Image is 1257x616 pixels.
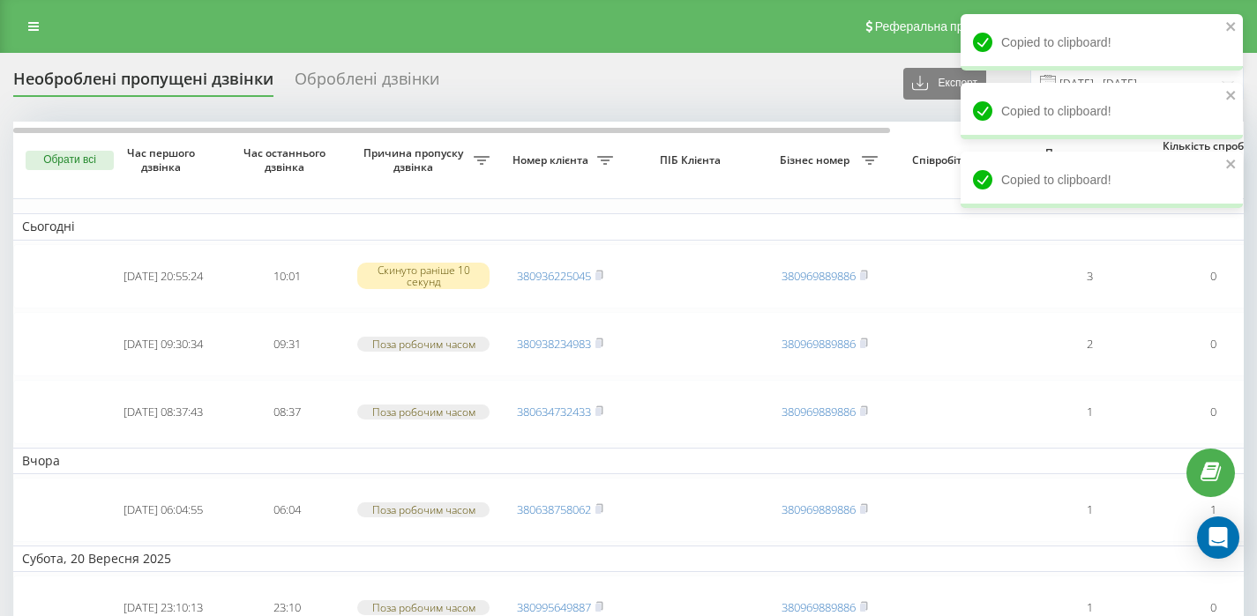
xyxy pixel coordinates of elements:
button: close [1225,157,1238,174]
div: Поза робочим часом [357,404,490,419]
div: Поза робочим часом [357,600,490,615]
span: Номер клієнта [507,153,597,167]
div: Copied to clipboard! [961,14,1243,71]
td: 10:01 [225,244,348,308]
div: Поза робочим часом [357,502,490,517]
a: 380969889886 [782,404,856,419]
td: 06:04 [225,478,348,542]
div: Open Intercom Messenger [1197,516,1239,559]
div: Поза робочим часом [357,337,490,352]
a: 380634732433 [517,404,591,419]
span: ПІБ Клієнта [637,153,748,167]
a: 380938234983 [517,336,591,352]
span: Бізнес номер [772,153,862,167]
span: Реферальна програма [875,19,1005,33]
button: close [1225,19,1238,36]
span: Час останнього дзвінка [239,146,334,174]
td: 2 [1028,312,1151,376]
span: Час першого дзвінка [116,146,211,174]
a: 380638758062 [517,501,591,517]
div: Необроблені пропущені дзвінки [13,70,273,97]
td: 1 [1028,478,1151,542]
button: Експорт [903,68,986,100]
span: Співробітник [895,153,1003,167]
td: 08:37 [225,380,348,444]
a: 380969889886 [782,268,856,284]
a: 380969889886 [782,336,856,352]
td: [DATE] 08:37:43 [101,380,225,444]
a: 380969889886 [782,599,856,615]
button: close [1225,88,1238,105]
td: 3 [1028,244,1151,308]
span: Причина пропуску дзвінка [357,146,474,174]
td: [DATE] 06:04:55 [101,478,225,542]
button: Обрати всі [26,151,114,170]
td: 1 [1028,380,1151,444]
div: Скинуто раніше 10 секунд [357,263,490,289]
div: Copied to clipboard! [961,152,1243,208]
div: Оброблені дзвінки [295,70,439,97]
td: 09:31 [225,312,348,376]
td: [DATE] 09:30:34 [101,312,225,376]
div: Copied to clipboard! [961,83,1243,139]
td: [DATE] 20:55:24 [101,244,225,308]
a: 380995649887 [517,599,591,615]
a: 380936225045 [517,268,591,284]
a: 380969889886 [782,501,856,517]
